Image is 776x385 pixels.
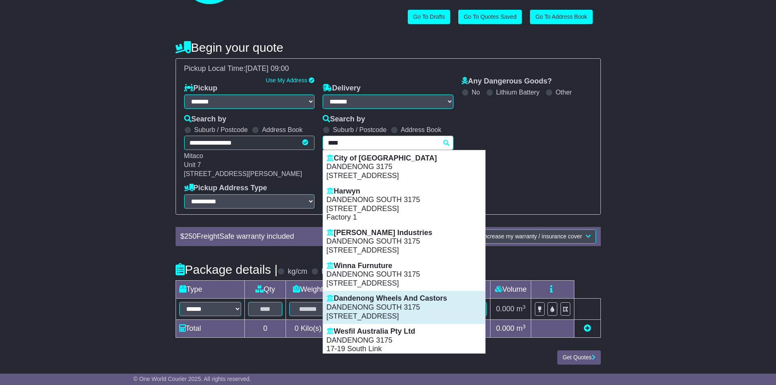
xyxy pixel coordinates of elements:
span: 0.000 [496,324,514,332]
div: Pickup Local Time: [180,64,596,73]
label: Pickup [184,84,218,93]
td: Kilo(s) [286,320,330,338]
p: DANDENONG SOUTH 3175 [326,270,482,279]
label: Suburb / Postcode [194,126,248,134]
sup: 3 [523,304,526,310]
td: Volume [490,281,531,299]
label: Any Dangerous Goods? [462,77,552,86]
p: DANDENONG SOUTH 3175 [326,237,482,246]
p: Harwyn [326,187,482,196]
span: Increase my warranty / insurance cover [482,233,582,240]
p: Factory 1 [326,213,482,222]
label: No [472,88,480,96]
label: kg/cm [288,267,307,276]
span: 0 [295,324,299,332]
p: Winna Furnuture [326,262,482,271]
label: Address Book [262,126,303,134]
div: $ FreightSafe warranty included [176,232,411,241]
label: Lithium Battery [496,88,540,96]
label: Search by [184,115,226,124]
span: 250 [185,232,197,240]
p: DANDENONG SOUTH 3175 [326,303,482,312]
label: Address Book [401,126,442,134]
p: [STREET_ADDRESS] [326,279,482,288]
p: DANDENONG 3175 [326,336,482,345]
label: Pickup Address Type [184,184,267,193]
p: [STREET_ADDRESS] [326,172,482,180]
sup: 3 [523,323,526,330]
a: Go To Quotes Saved [458,10,522,24]
p: Dandenong Wheels And Castors [326,294,482,303]
label: lb/in [321,267,335,276]
td: 0 [245,320,286,338]
p: [STREET_ADDRESS] [326,205,482,213]
p: DANDENONG 3175 [326,163,482,172]
label: Delivery [323,84,361,93]
label: Suburb / Postcode [333,126,387,134]
p: City of [GEOGRAPHIC_DATA] [326,154,482,163]
a: Go To Drafts [408,10,450,24]
span: m [517,305,526,313]
h4: Begin your quote [176,41,601,54]
td: Type [176,281,245,299]
p: DANDENONG SOUTH 3175 [326,196,482,205]
label: Other [556,88,572,96]
td: Weight [286,281,330,299]
td: Total [176,320,245,338]
p: [STREET_ADDRESS] [326,246,482,255]
span: © One World Courier 2025. All rights reserved. [134,376,251,382]
td: Qty [245,281,286,299]
h4: Package details | [176,263,278,276]
span: 0.000 [496,305,514,313]
button: Get Quotes [557,350,601,365]
label: Search by [323,115,365,124]
a: Use My Address [266,77,307,84]
span: [STREET_ADDRESS][PERSON_NAME] [184,170,302,177]
span: [DATE] 09:00 [246,64,289,73]
p: 17-19 South Link [326,345,482,354]
span: Mitaco [184,152,203,159]
p: [PERSON_NAME] Industries [326,229,482,238]
button: Increase my warranty / insurance cover [477,229,596,244]
span: Unit 7 [184,161,201,168]
span: m [517,324,526,332]
a: Go To Address Book [530,10,592,24]
p: Wesfil Australia Pty Ltd [326,327,482,336]
p: [STREET_ADDRESS] [326,312,482,321]
a: Add new item [584,324,591,332]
